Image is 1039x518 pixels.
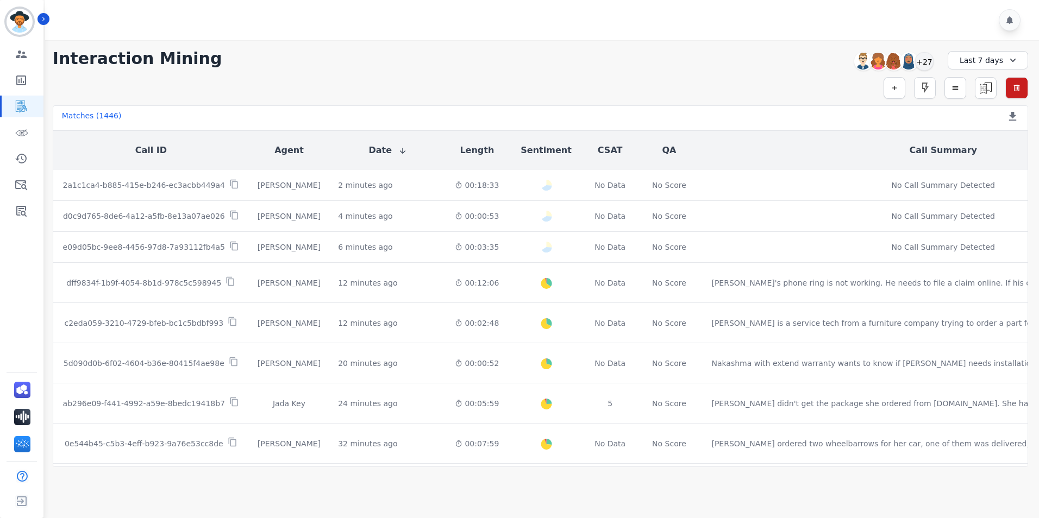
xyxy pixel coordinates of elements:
button: CSAT [598,144,623,157]
div: No Score [652,242,686,252]
div: No Data [593,180,627,191]
img: Bordered avatar [7,9,33,35]
button: QA [662,144,676,157]
div: 00:02:48 [455,318,499,329]
p: ab296e09-f441-4992-a59e-8bedc19418b7 [63,398,225,409]
div: +27 [915,52,934,71]
div: No Data [593,358,627,369]
div: [PERSON_NAME] [258,438,321,449]
div: [PERSON_NAME] [258,180,321,191]
p: e09d05bc-9ee8-4456-97d8-7a93112fb4a5 [63,242,225,252]
div: 00:00:53 [455,211,499,222]
div: 20 minutes ago [338,358,397,369]
div: 12 minutes ago [338,277,397,288]
p: dff9834f-1b9f-4054-8b1d-978c5c598945 [66,277,221,288]
div: 00:12:06 [455,277,499,288]
p: d0c9d765-8de6-4a12-a5fb-8e13a07ae026 [63,211,225,222]
p: 5d090d0b-6f02-4604-b36e-80415f4ae98e [64,358,224,369]
div: No Data [593,318,627,329]
div: No Score [652,211,686,222]
button: Date [369,144,408,157]
h1: Interaction Mining [53,49,222,68]
div: Jada Key [258,398,321,409]
div: 00:00:52 [455,358,499,369]
div: No Score [652,180,686,191]
div: No Data [593,211,627,222]
p: 2a1c1ca4-b885-415e-b246-ec3acbb449a4 [63,180,225,191]
div: Matches ( 1446 ) [62,110,122,125]
div: No Score [652,277,686,288]
div: No Score [652,438,686,449]
div: 2 minutes ago [338,180,393,191]
div: 00:18:33 [455,180,499,191]
div: 00:07:59 [455,438,499,449]
div: No Data [593,242,627,252]
div: [PERSON_NAME] [258,211,321,222]
div: No Data [593,277,627,288]
div: No Data [593,438,627,449]
div: 6 minutes ago [338,242,393,252]
div: 12 minutes ago [338,318,397,329]
div: No Score [652,358,686,369]
div: [PERSON_NAME] [258,358,321,369]
button: Length [460,144,494,157]
div: 00:05:59 [455,398,499,409]
div: [PERSON_NAME] [258,318,321,329]
div: 5 [593,398,627,409]
div: No Score [652,398,686,409]
button: Agent [274,144,304,157]
button: Call Summary [910,144,977,157]
div: 4 minutes ago [338,211,393,222]
button: Sentiment [521,144,571,157]
p: 0e544b45-c5b3-4eff-b923-9a76e53cc8de [65,438,223,449]
div: Last 7 days [948,51,1028,70]
div: [PERSON_NAME] [258,242,321,252]
div: No Score [652,318,686,329]
div: 32 minutes ago [338,438,397,449]
button: Call ID [135,144,167,157]
div: 24 minutes ago [338,398,397,409]
div: 00:03:35 [455,242,499,252]
p: c2eda059-3210-4729-bfeb-bc1c5bdbf993 [65,318,224,329]
div: [PERSON_NAME] [258,277,321,288]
